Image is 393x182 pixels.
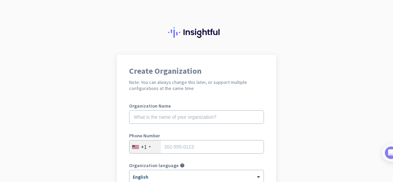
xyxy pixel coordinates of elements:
[129,140,264,154] input: 201-555-0123
[168,27,225,38] img: Insightful
[129,79,264,91] h2: Note: You can always change this later, or support multiple configurations at the same time
[129,110,264,124] input: What is the name of your organization?
[129,67,264,75] h1: Create Organization
[129,163,179,168] label: Organization language
[129,133,264,138] label: Phone Number
[129,104,264,108] label: Organization Name
[180,163,185,168] i: help
[141,143,147,150] div: +1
